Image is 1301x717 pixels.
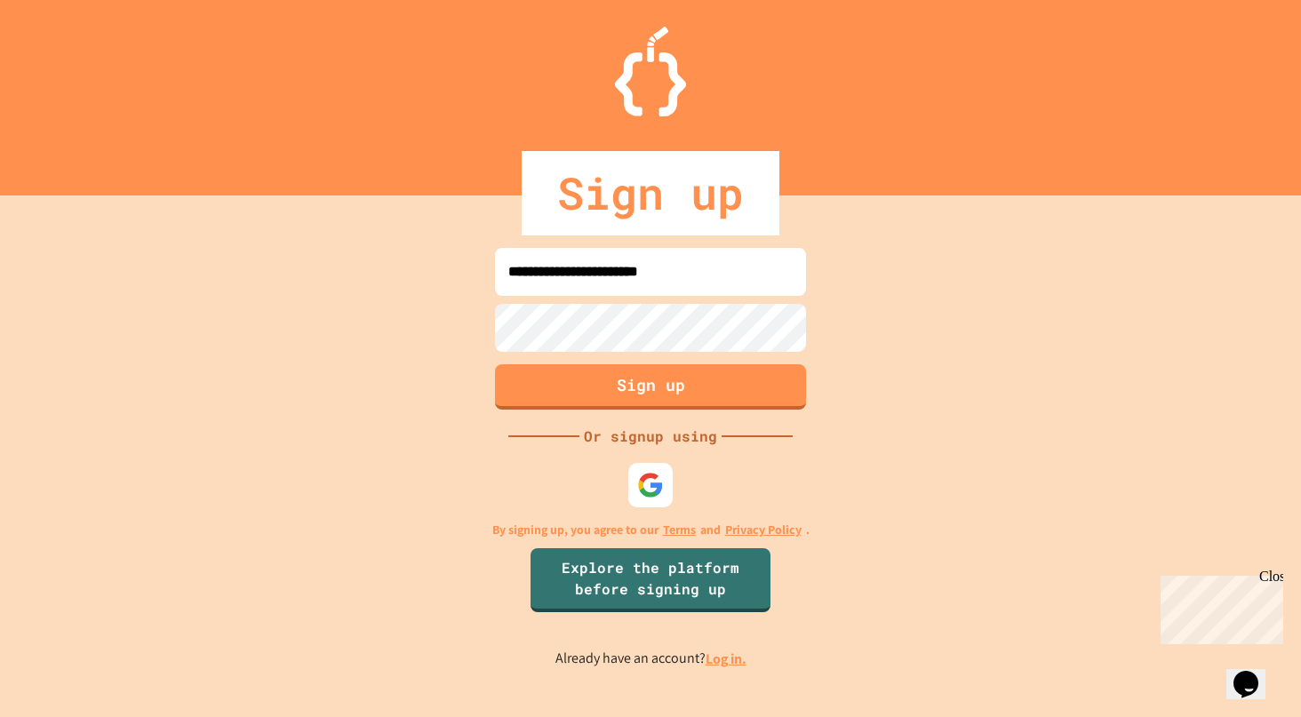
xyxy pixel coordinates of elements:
p: By signing up, you agree to our and . [492,521,810,539]
a: Privacy Policy [725,521,802,539]
p: Already have an account? [555,648,746,670]
a: Terms [663,521,696,539]
iframe: chat widget [1226,646,1283,699]
a: Explore the platform before signing up [531,548,770,612]
img: google-icon.svg [637,472,664,498]
iframe: chat widget [1153,569,1283,644]
div: Or signup using [579,426,722,447]
a: Log in. [706,649,746,668]
img: Logo.svg [615,27,686,116]
div: Sign up [522,151,779,235]
button: Sign up [495,364,806,410]
div: Chat with us now!Close [7,7,123,113]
